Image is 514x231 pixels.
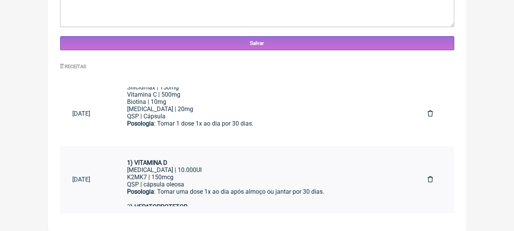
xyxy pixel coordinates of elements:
[115,87,415,140] a: Magnésio Dimalato | 200mgMagnésio Treonato | 300mgBoswellia Serrata | 300mgQSP | CápsulaPosologia...
[127,91,403,105] div: Vitamina C | 500mg Biotina | 10mg
[127,188,154,195] strong: Posologia
[127,159,167,166] strong: 1) VITAMINA D
[127,203,403,210] div: 2
[127,166,403,174] div: [MEDICAL_DATA] | 10.000UI
[127,120,403,127] div: : Tomar 1 dose 1x ao dia por 30 dias.
[130,203,188,210] strong: ) HEPATOPROTETOR
[60,36,454,50] input: Salvar
[127,181,403,188] div: QSP | cápsula oleosa
[127,120,154,127] strong: Posologia
[127,188,403,203] div: : Tomar uma dose 1x ao dia após almoço ou jantar por 30 dias. ㅤ
[60,64,87,69] label: Receitas
[60,170,115,189] a: [DATE]
[127,174,403,181] div: K2MK7 | 150mcg
[60,104,115,123] a: [DATE]
[127,105,403,120] div: [MEDICAL_DATA] | 20mg QSP | Cápsula
[115,153,415,206] a: 1) VITAMINA D[MEDICAL_DATA] | 10.000UIK2MK7 | 150mcgQSP | cápsula oleosaPosologia: Tomar uma dose...
[127,84,403,91] div: Siliciumax | 150mg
